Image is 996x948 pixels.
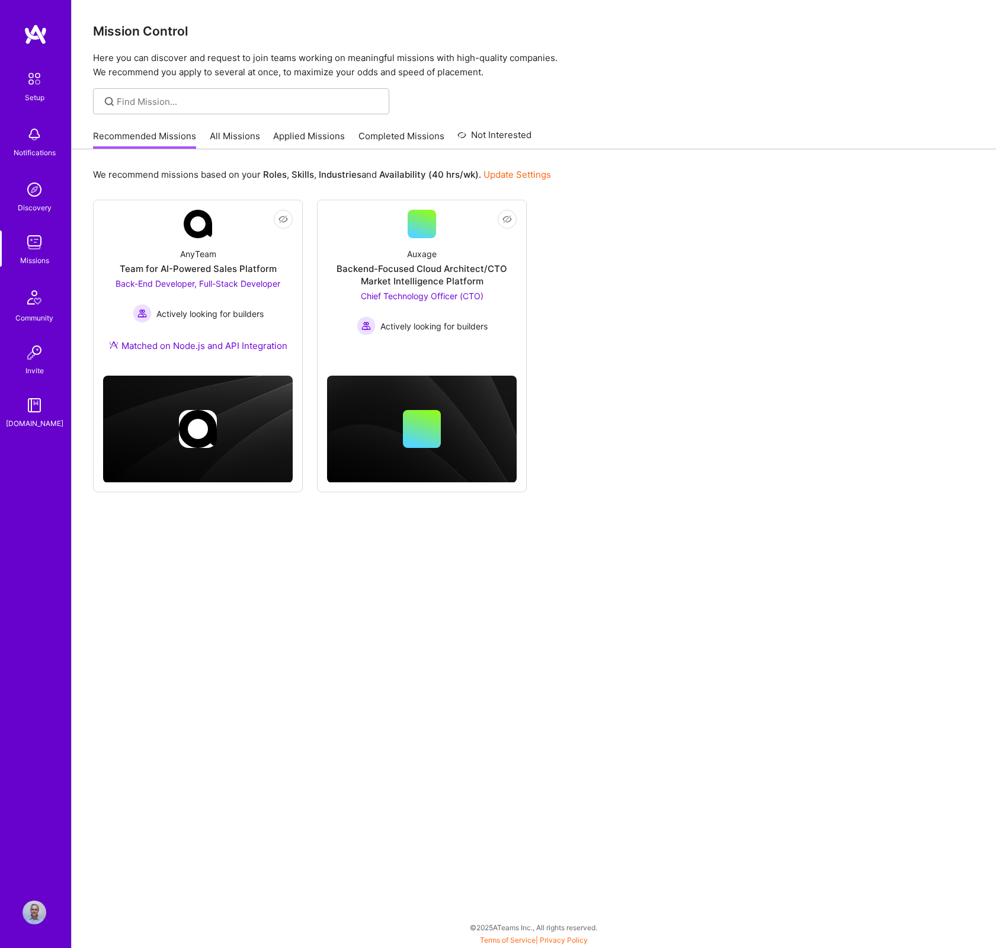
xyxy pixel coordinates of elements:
[319,169,361,180] b: Industries
[23,341,46,364] img: Invite
[358,130,444,149] a: Completed Missions
[457,128,531,149] a: Not Interested
[327,262,517,287] div: Backend-Focused Cloud Architect/CTO Market Intelligence Platform
[6,417,63,430] div: [DOMAIN_NAME]
[407,248,437,260] div: Auxage
[24,24,47,45] img: logo
[23,230,46,254] img: teamwork
[25,364,44,377] div: Invite
[103,210,293,366] a: Company LogoAnyTeamTeam for AI-Powered Sales PlatformBack-End Developer, Full-Stack Developer Act...
[117,95,380,108] input: Find Mission...
[156,308,264,320] span: Actively looking for builders
[133,304,152,323] img: Actively looking for builders
[184,210,212,238] img: Company Logo
[379,169,479,180] b: Availability (40 hrs/wk)
[18,201,52,214] div: Discovery
[14,146,56,159] div: Notifications
[93,168,551,181] p: We recommend missions based on your , , and .
[109,340,119,350] img: Ateam Purple Icon
[93,130,196,149] a: Recommended Missions
[22,66,47,91] img: setup
[380,320,488,332] span: Actively looking for builders
[483,169,551,180] a: Update Settings
[23,393,46,417] img: guide book
[292,169,314,180] b: Skills
[502,214,512,224] i: icon EyeClosed
[357,316,376,335] img: Actively looking for builders
[210,130,260,149] a: All Missions
[71,912,996,942] div: © 2025 ATeams Inc., All rights reserved.
[327,210,517,341] a: AuxageBackend-Focused Cloud Architect/CTO Market Intelligence PlatformChief Technology Officer (C...
[179,410,217,448] img: Company logo
[480,936,536,944] a: Terms of Service
[116,278,280,289] span: Back-End Developer, Full-Stack Developer
[273,130,345,149] a: Applied Missions
[327,376,517,483] img: cover
[480,936,588,944] span: |
[23,123,46,146] img: bell
[180,248,216,260] div: AnyTeam
[278,214,288,224] i: icon EyeClosed
[93,24,975,39] h3: Mission Control
[23,178,46,201] img: discovery
[120,262,277,275] div: Team for AI-Powered Sales Platform
[103,376,293,483] img: cover
[103,95,116,108] i: icon SearchGrey
[20,254,49,267] div: Missions
[540,936,588,944] a: Privacy Policy
[25,91,44,104] div: Setup
[15,312,53,324] div: Community
[109,340,287,352] div: Matched on Node.js and API Integration
[23,901,46,924] img: User Avatar
[361,291,483,301] span: Chief Technology Officer (CTO)
[93,51,975,79] p: Here you can discover and request to join teams working on meaningful missions with high-quality ...
[20,283,49,312] img: Community
[263,169,287,180] b: Roles
[20,901,49,924] a: User Avatar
